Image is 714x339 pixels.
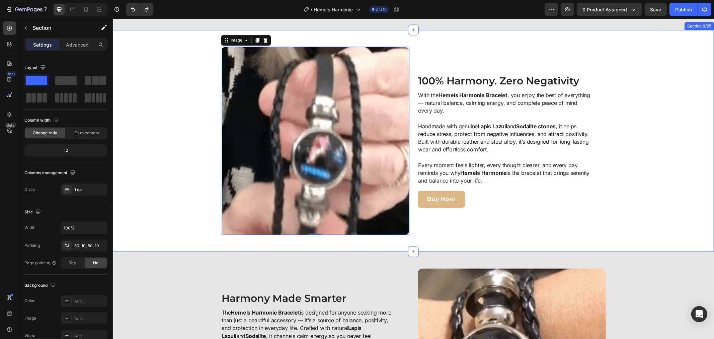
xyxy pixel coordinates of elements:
div: 450 [6,71,16,77]
p: Settings [33,41,52,48]
h2: Harmony Made Smarter [108,273,297,287]
div: Color [24,298,35,304]
span: 0 product assigned [582,6,627,13]
div: Column width [24,116,60,125]
strong: Sodalite stones [403,105,443,111]
div: Add... [74,316,106,322]
div: 1 col [74,187,106,193]
div: Page padding [24,260,57,266]
span: / [311,6,313,13]
div: Layout [24,63,47,72]
div: Open Intercom Messenger [691,306,707,322]
span: Fit to content [74,130,99,136]
div: Order [24,187,35,193]
p: The is designed for anyone seeking more than just a beautiful accessory — it’s a source of balanc... [109,290,281,329]
button: 7 [3,3,50,16]
button: Publish [669,3,698,16]
span: Draft [376,6,386,12]
strong: Hemels Harmonie Bracelet [118,291,187,297]
p: Every moment feels lighter, every thought clearer, and every day reminds you why is the bracelet ... [306,143,478,166]
div: Add... [74,298,106,304]
p: With the , you enjoy the best of everything — natural balance, calming energy, and complete peace... [306,73,478,96]
span: Save [650,7,661,12]
span: Hemels Harmonie [314,6,353,13]
strong: Sodalite [133,314,153,321]
span: Change ratio [33,130,58,136]
p: 7 [44,5,47,13]
div: Publish [675,6,692,13]
button: Save [645,3,667,16]
strong: Hemels Harmonie [348,151,394,158]
div: 50, 10, 50, 10 [74,243,106,249]
div: Beta [5,123,16,128]
div: Size [24,208,42,217]
iframe: Design area [113,19,714,339]
div: Background [24,281,57,290]
span: Yes [69,260,76,266]
div: Columns management [24,168,77,178]
div: Undo/Redo [126,3,153,16]
input: Auto [61,222,107,234]
strong: Hemels Harmonie Bracelet [326,73,395,80]
div: Image [116,19,131,25]
p: Handmade with genuine and , it helps reduce stress, protect from negative influences, and attract... [306,104,478,143]
span: No [93,260,98,266]
div: Section 6/25 [573,4,600,10]
button: 0 product assigned [577,3,642,16]
div: Padding [24,243,40,249]
strong: Lapis Lazuli [365,105,394,111]
p: Section [32,24,87,32]
div: Add... [74,333,106,339]
div: 12 [26,146,106,155]
div: Image [24,315,36,321]
div: Video [24,333,35,339]
p: Buy Now [314,175,343,186]
p: Advanced [66,41,89,48]
h2: 100% Harmony. Zero Negativity [305,55,475,70]
div: Width [24,225,35,231]
button: <p>Buy Now</p> [305,172,352,189]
